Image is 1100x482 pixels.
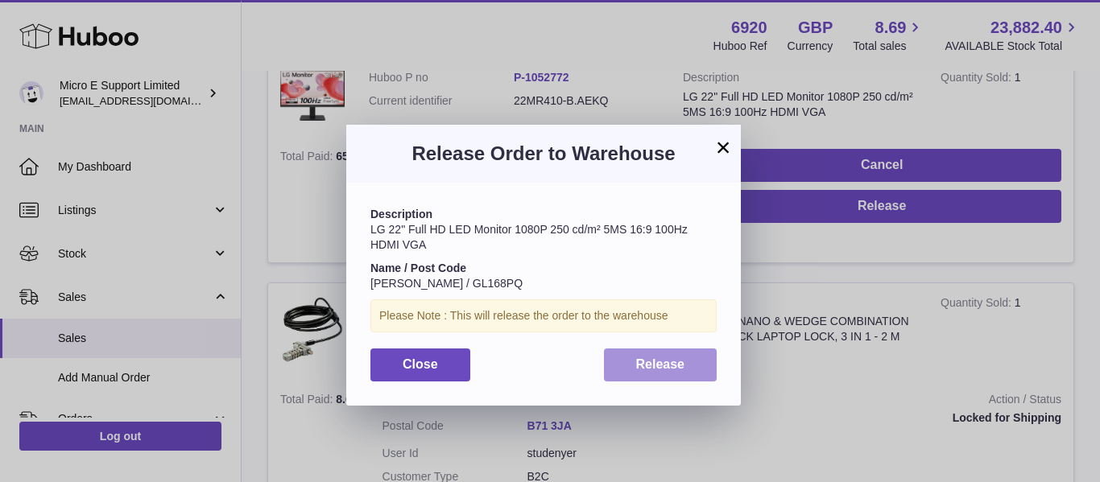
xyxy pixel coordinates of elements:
span: Release [636,357,685,371]
span: Close [403,357,438,371]
h3: Release Order to Warehouse [370,141,717,167]
button: Release [604,348,717,381]
strong: Description [370,208,432,220]
button: × [713,138,733,157]
div: Please Note : This will release the order to the warehouse [370,299,717,332]
span: LG 22" Full HD LED Monitor 1080P 250 cd/m² 5MS 16:9 100Hz HDMI VGA [370,223,688,251]
strong: Name / Post Code [370,262,466,274]
span: [PERSON_NAME] / GL168PQ [370,277,523,290]
button: Close [370,348,470,381]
